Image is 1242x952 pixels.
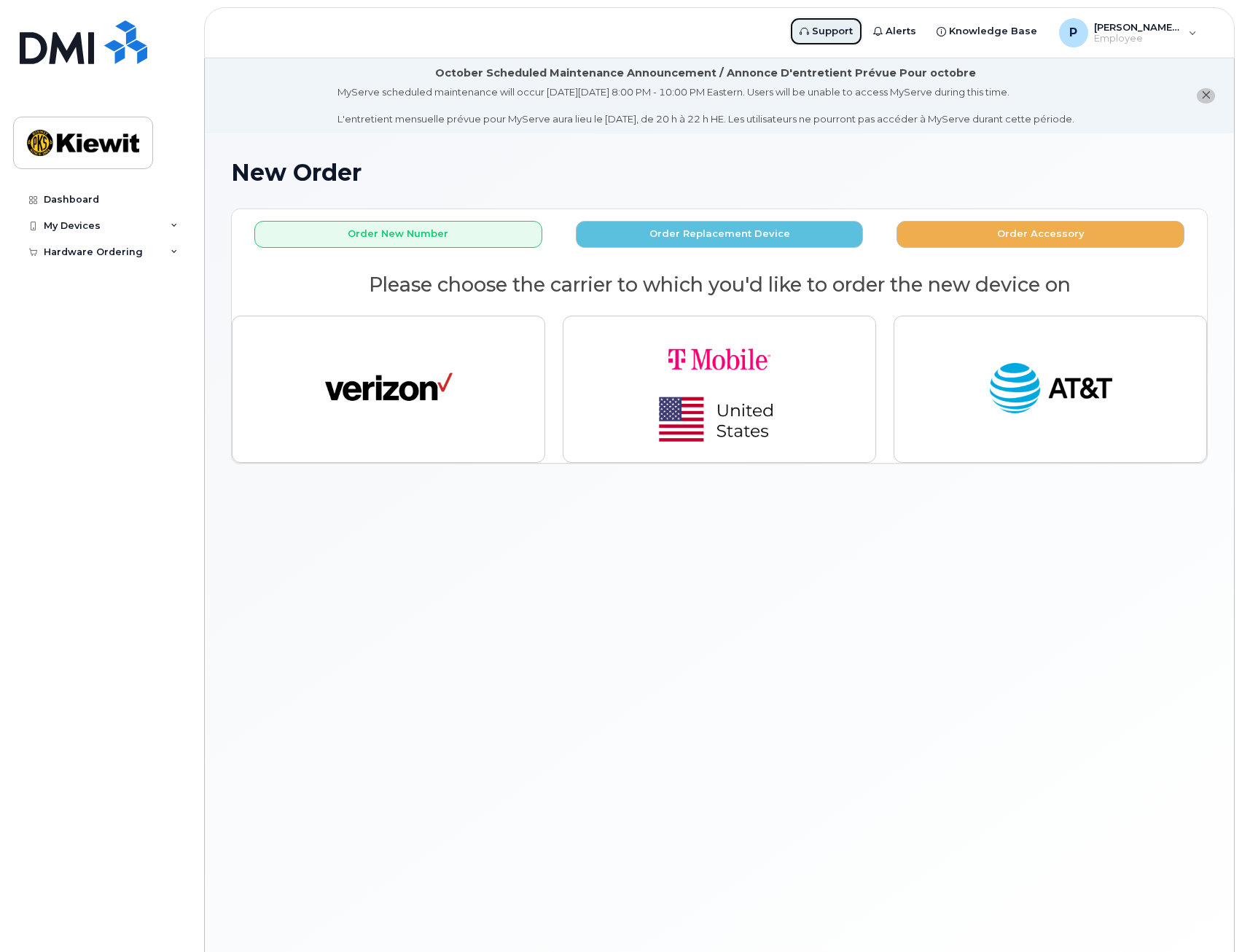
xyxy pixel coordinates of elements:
img: verizon-ab2890fd1dd4a6c9cf5f392cd2db4626a3dae38ee8226e09bcb5c993c4c79f81.png [325,356,453,422]
button: close notification [1197,88,1215,104]
button: Order New Number [254,221,542,248]
button: Order Accessory [897,221,1184,248]
h2: Please choose the carrier to which you'd like to order the new device on [232,274,1207,296]
img: at_t-fb3d24644a45acc70fc72cc47ce214d34099dfd970ee3ae2334e4251f9d920fd.png [987,356,1114,422]
button: Order Replacement Device [576,221,864,248]
h1: New Order [231,160,1208,185]
img: t-mobile-78392d334a420d5b7f0e63d4fa81f6287a21d394dc80d677554bb55bbab1186f.png [617,328,821,450]
div: MyServe scheduled maintenance will occur [DATE][DATE] 8:00 PM - 10:00 PM Eastern. Users will be u... [337,85,1074,126]
iframe: Messenger Launcher [1179,889,1231,941]
div: October Scheduled Maintenance Announcement / Annonce D'entretient Prévue Pour octobre [435,66,976,81]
